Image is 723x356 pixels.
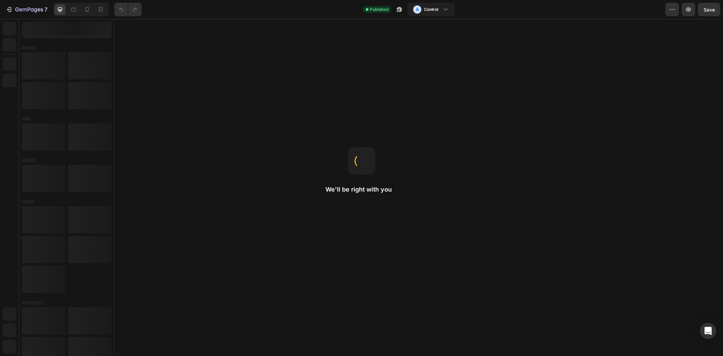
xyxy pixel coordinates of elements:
button: Save [698,3,720,16]
p: A [416,6,419,13]
span: Save [704,7,715,13]
div: Undo/Redo [114,3,142,16]
h3: Control [424,6,438,13]
p: 7 [44,5,47,14]
div: Open Intercom Messenger [700,323,716,339]
button: 7 [3,3,51,16]
h2: We'll be right with you [325,185,398,194]
button: AControl [407,3,455,16]
span: Published [370,6,388,13]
